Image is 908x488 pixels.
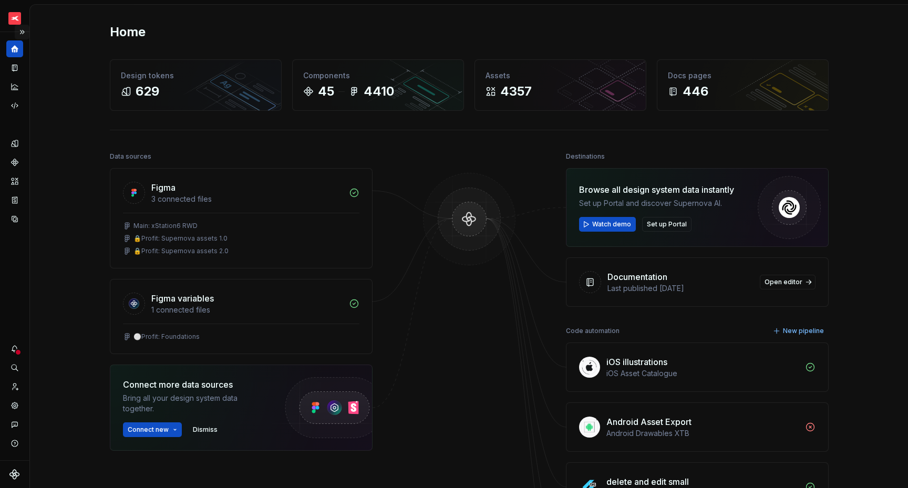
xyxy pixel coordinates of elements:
div: Docs pages [668,70,818,81]
span: Open editor [765,278,802,286]
a: Code automation [6,97,23,114]
div: 1 connected files [151,305,343,315]
button: Notifications [6,340,23,357]
div: Connect more data sources [123,378,265,391]
a: Figma variables1 connected files⚪️Profit: Foundations [110,279,373,354]
div: ⚪️Profit: Foundations [133,333,200,341]
div: Android Asset Export [606,416,692,428]
div: Last published [DATE] [607,283,754,294]
h2: Home [110,24,146,40]
a: Documentation [6,59,23,76]
button: Expand sidebar [15,25,29,39]
div: Components [303,70,453,81]
img: 69bde2f7-25a0-4577-ad58-aa8b0b39a544.png [8,12,21,25]
a: Storybook stories [6,192,23,209]
div: Code automation [566,324,620,338]
div: delete and edit small [606,475,689,488]
div: Destinations [566,149,605,164]
span: New pipeline [783,327,824,335]
span: Set up Portal [647,220,687,229]
a: Home [6,40,23,57]
a: Settings [6,397,23,414]
div: Bring all your design system data together. [123,393,265,414]
div: Assets [486,70,635,81]
button: Search ⌘K [6,359,23,376]
button: Dismiss [188,422,222,437]
div: 🔒Profit: Supernova assets 2.0 [133,247,229,255]
div: Figma variables [151,292,214,305]
div: 4410 [364,83,394,100]
a: Analytics [6,78,23,95]
a: Assets4357 [474,59,646,111]
div: 3 connected files [151,194,343,204]
span: Connect new [128,425,169,434]
div: Android Drawables XTB [606,428,799,439]
a: Figma3 connected filesMain: xStation6 RWD🔒Profit: Supernova assets 1.0🔒Profit: Supernova assets 2.0 [110,168,373,268]
a: Invite team [6,378,23,395]
button: Connect new [123,422,182,437]
div: iOS Asset Catalogue [606,368,799,379]
div: Set up Portal and discover Supernova AI. [579,198,734,209]
a: Design tokens629 [110,59,282,111]
div: Documentation [607,271,667,283]
div: 446 [683,83,708,100]
div: Main: xStation6 RWD [133,222,198,230]
div: Figma [151,181,176,194]
button: Contact support [6,416,23,433]
div: iOS illustrations [606,356,667,368]
svg: Supernova Logo [9,469,20,480]
div: Browse all design system data instantly [579,183,734,196]
button: New pipeline [770,324,829,338]
span: Watch demo [592,220,631,229]
div: Design tokens [121,70,271,81]
button: Set up Portal [642,217,692,232]
div: 🔒Profit: Supernova assets 1.0 [133,234,228,243]
a: Docs pages446 [657,59,829,111]
a: Assets [6,173,23,190]
div: 629 [136,83,159,100]
a: Open editor [760,275,816,289]
a: Design tokens [6,135,23,152]
div: Data sources [110,149,151,164]
a: Components454410 [292,59,464,111]
a: Data sources [6,211,23,227]
span: Dismiss [193,425,218,434]
a: Components [6,154,23,171]
button: Watch demo [579,217,636,232]
div: 4357 [500,83,532,100]
div: 45 [318,83,334,100]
